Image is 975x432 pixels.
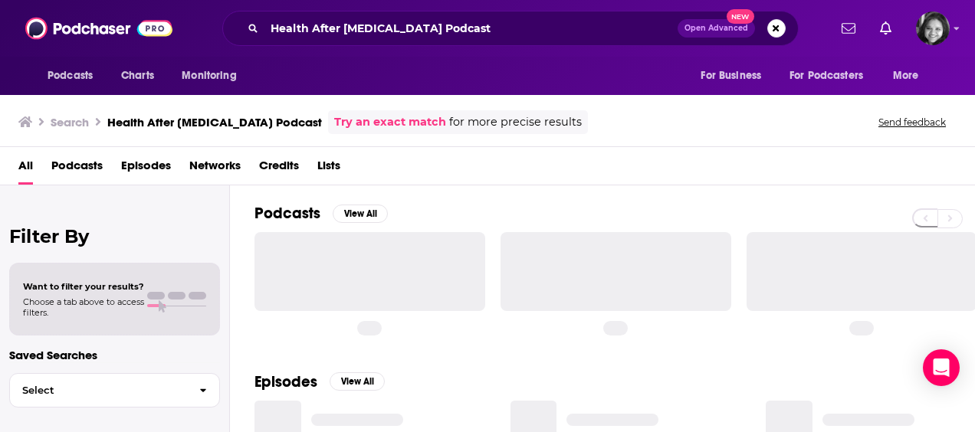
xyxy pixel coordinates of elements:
[222,11,799,46] div: Search podcasts, credits, & more...
[690,61,780,90] button: open menu
[121,65,154,87] span: Charts
[333,205,388,223] button: View All
[51,153,103,185] a: Podcasts
[9,373,220,407] button: Select
[874,15,898,41] a: Show notifications dropdown
[9,225,220,247] h2: Filter By
[916,11,950,45] span: Logged in as ShailiPriya
[727,9,754,24] span: New
[9,348,220,362] p: Saved Searches
[790,65,863,87] span: For Podcasters
[780,61,885,90] button: open menu
[18,153,33,185] a: All
[916,11,950,45] img: User Profile
[37,61,113,90] button: open menu
[51,115,89,129] h3: Search
[254,204,320,223] h2: Podcasts
[259,153,299,185] a: Credits
[171,61,256,90] button: open menu
[23,296,144,318] span: Choose a tab above to access filters.
[182,65,236,87] span: Monitoring
[121,153,171,185] a: Episodes
[835,15,862,41] a: Show notifications dropdown
[701,65,761,87] span: For Business
[330,372,385,391] button: View All
[874,116,950,129] button: Send feedback
[449,113,582,131] span: for more precise results
[678,19,755,38] button: Open AdvancedNew
[923,349,960,386] div: Open Intercom Messenger
[10,385,187,395] span: Select
[254,372,317,391] h2: Episodes
[264,16,678,41] input: Search podcasts, credits, & more...
[684,25,748,32] span: Open Advanced
[254,204,388,223] a: PodcastsView All
[111,61,163,90] a: Charts
[334,113,446,131] a: Try an exact match
[317,153,340,185] a: Lists
[23,281,144,292] span: Want to filter your results?
[916,11,950,45] button: Show profile menu
[893,65,919,87] span: More
[107,115,322,129] h3: Health After [MEDICAL_DATA] Podcast
[882,61,938,90] button: open menu
[189,153,241,185] a: Networks
[48,65,93,87] span: Podcasts
[25,14,172,43] img: Podchaser - Follow, Share and Rate Podcasts
[254,372,385,391] a: EpisodesView All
